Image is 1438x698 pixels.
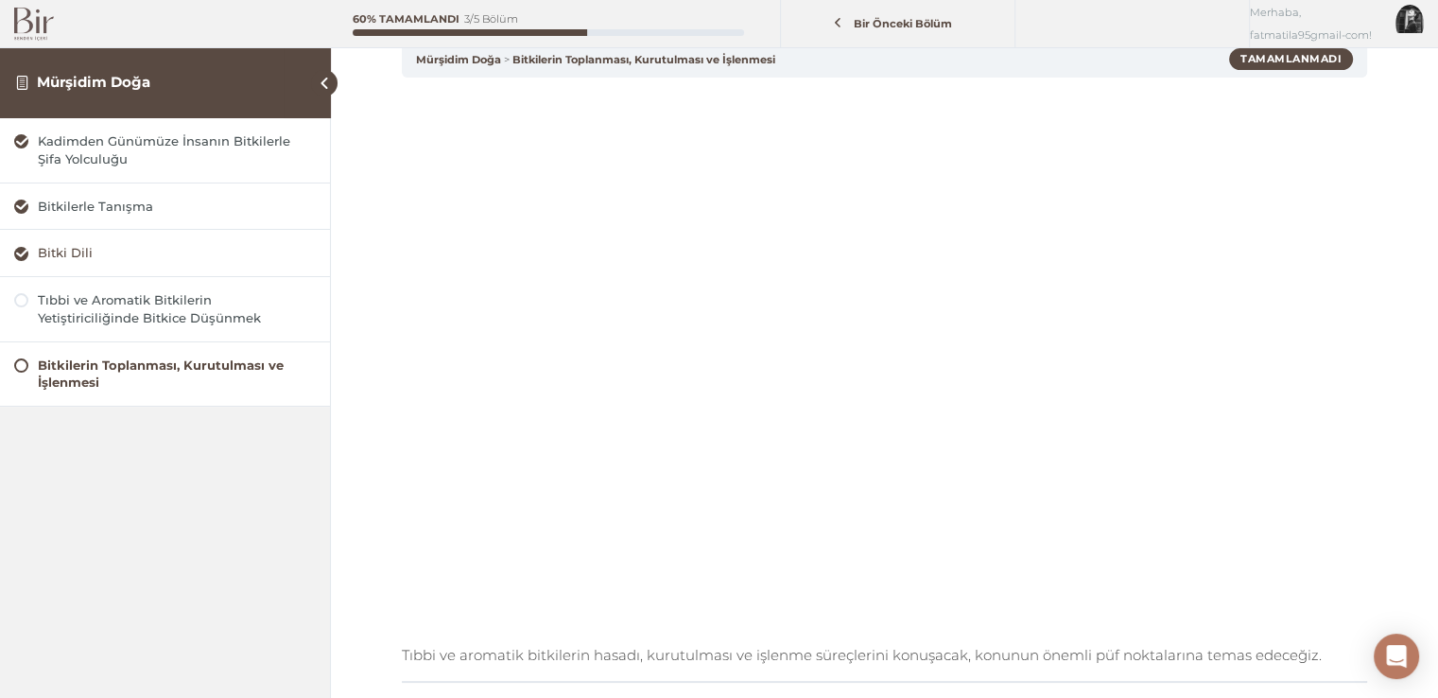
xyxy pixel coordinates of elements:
[1229,48,1353,69] div: Tamamlanmadı
[38,291,316,327] div: Tıbbi ve Aromatik Bitkilerin Yetiştiriciliğinde Bitkice Düşünmek
[38,357,316,393] div: Bitkilerin Toplanması, Kurutulması ve İşlenmesi
[1250,1,1381,46] span: Merhaba, fatmatila95gmail-com!
[14,291,316,327] a: Tıbbi ve Aromatik Bitkilerin Yetiştiriciliğinde Bitkice Düşünmek
[38,132,316,168] div: Kadimden Günümüze İnsanın Bitkilerle Şifa Yolculuğu
[14,357,316,393] a: Bitkilerin Toplanması, Kurutulması ve İşlenmesi
[38,198,316,216] div: Bitkilerle Tanışma
[14,244,316,262] a: Bitki Dili
[37,73,150,91] a: Mürşidim Doğa
[14,198,316,216] a: Bitkilerle Tanışma
[416,53,501,66] a: Mürşidim Doğa
[353,14,459,25] div: 60% Tamamlandı
[38,244,316,262] div: Bitki Dili
[842,17,962,30] span: Bir Önceki Bölüm
[402,644,1367,667] p: Tıbbi ve aromatik bitkilerin hasadı, kurutulması ve işlenme süreçlerini konuşacak, konunun önemli...
[14,132,316,168] a: Kadimden Günümüze İnsanın Bitkilerle Şifa Yolculuğu
[14,8,54,41] img: Bir Logo
[1374,634,1419,679] div: Open Intercom Messenger
[786,7,1010,42] a: Bir Önceki Bölüm
[512,53,775,66] a: Bitkilerin Toplanması, Kurutulması ve İşlenmesi
[464,14,518,25] div: 3/5 Bölüm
